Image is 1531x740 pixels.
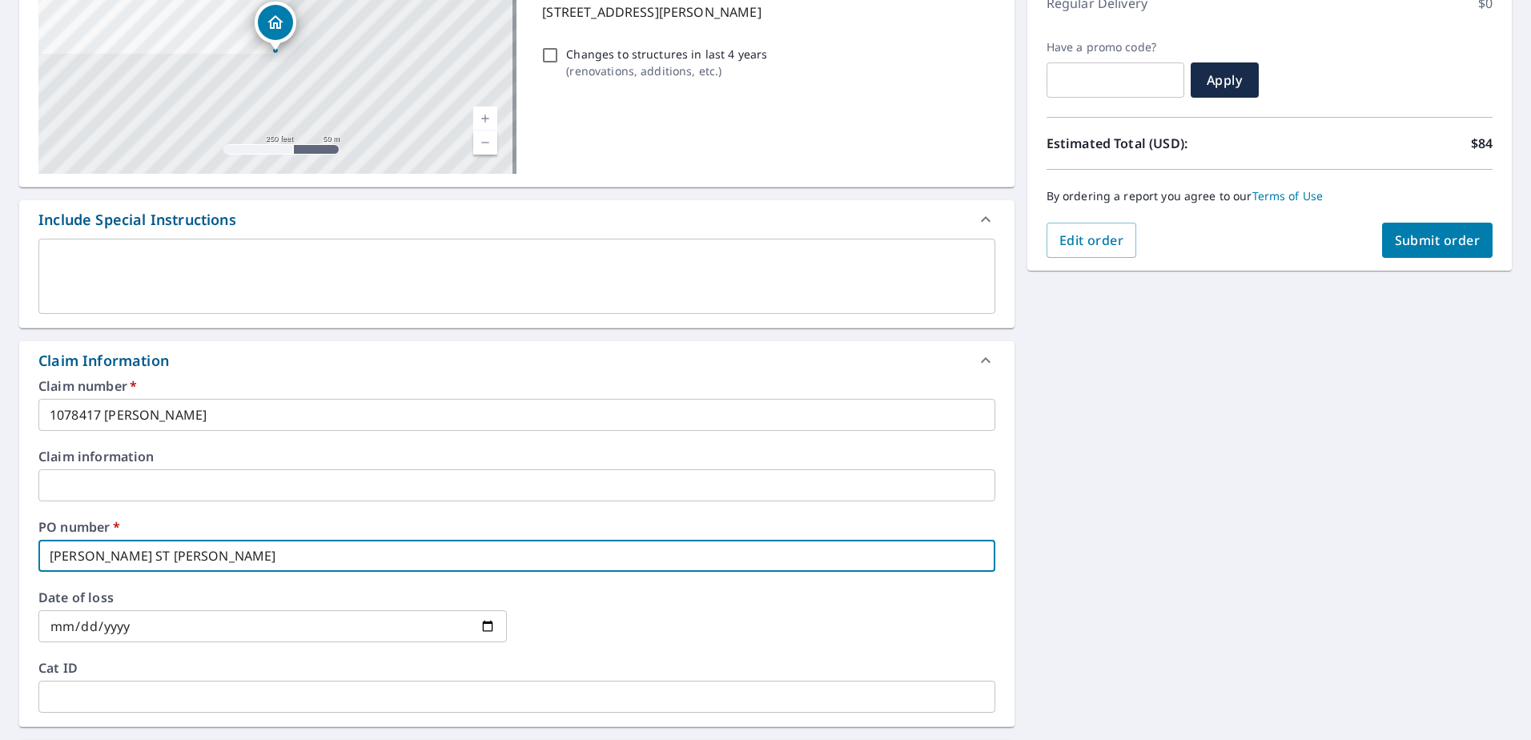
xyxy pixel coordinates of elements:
[38,209,236,231] div: Include Special Instructions
[19,341,1015,380] div: Claim Information
[566,46,767,62] p: Changes to structures in last 4 years
[542,2,988,22] p: [STREET_ADDRESS][PERSON_NAME]
[473,131,497,155] a: Current Level 17, Zoom Out
[566,62,767,79] p: ( renovations, additions, etc. )
[473,107,497,131] a: Current Level 17, Zoom In
[1204,71,1246,89] span: Apply
[38,350,169,372] div: Claim Information
[19,200,1015,239] div: Include Special Instructions
[1059,231,1124,249] span: Edit order
[1191,62,1259,98] button: Apply
[1047,189,1493,203] p: By ordering a report you agree to our
[38,450,995,463] label: Claim information
[38,521,995,533] label: PO number
[1382,223,1493,258] button: Submit order
[1047,223,1137,258] button: Edit order
[1047,134,1270,153] p: Estimated Total (USD):
[38,380,995,392] label: Claim number
[255,2,296,51] div: Dropped pin, building 1, Residential property, 23 Juniper Rd Franklin, MA 02038
[38,662,995,674] label: Cat ID
[1047,40,1184,54] label: Have a promo code?
[1395,231,1481,249] span: Submit order
[1252,188,1324,203] a: Terms of Use
[1471,134,1493,153] p: $84
[38,591,507,604] label: Date of loss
